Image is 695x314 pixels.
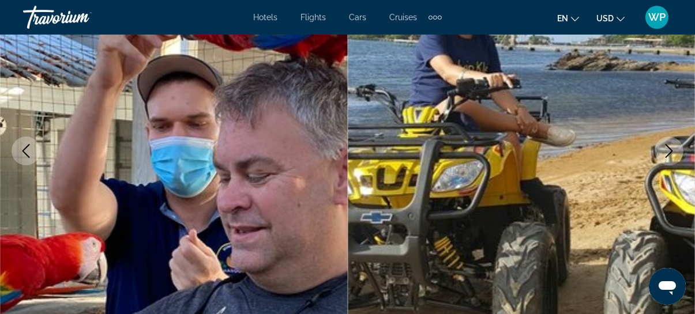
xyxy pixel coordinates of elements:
a: Cars [349,13,366,22]
button: Extra navigation items [429,8,442,27]
iframe: Button to launch messaging window [649,268,686,305]
a: Cruises [389,13,417,22]
button: Previous image [12,137,40,165]
button: Change currency [596,10,625,27]
a: Flights [300,13,326,22]
button: Next image [655,137,683,165]
button: Change language [557,10,579,27]
a: Travorium [23,2,138,32]
span: USD [596,14,614,23]
a: Hotels [253,13,277,22]
button: User Menu [642,5,672,29]
span: en [557,14,568,23]
span: WP [648,12,666,23]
